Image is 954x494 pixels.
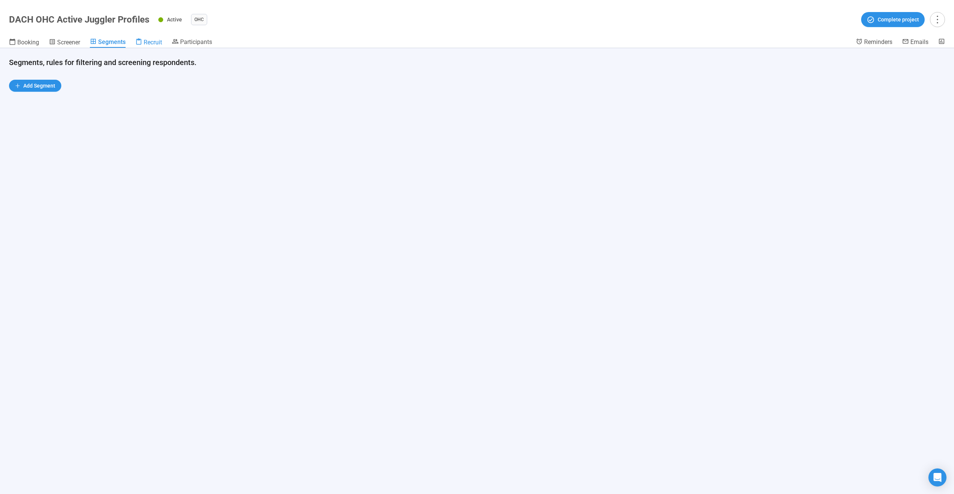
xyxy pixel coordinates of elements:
div: Open Intercom Messenger [928,468,946,486]
span: Reminders [864,38,892,45]
span: Participants [180,38,212,45]
a: Booking [9,38,39,48]
button: more [930,12,945,27]
a: Segments [90,38,126,48]
span: OHC [194,16,204,23]
span: Emails [910,38,928,45]
button: Complete project [861,12,925,27]
a: Reminders [856,38,892,47]
a: Participants [172,38,212,47]
span: Active [167,17,182,23]
span: Add Segment [23,82,55,90]
span: more [932,14,942,24]
span: Complete project [878,15,919,24]
a: Recruit [135,38,162,48]
span: Screener [57,39,80,46]
span: Booking [17,39,39,46]
a: Screener [49,38,80,48]
span: plus [15,83,20,88]
button: plusAdd Segment [9,80,61,92]
h1: DACH OHC Active Juggler Profiles [9,14,149,25]
h4: Segments, rules for filtering and screening respondents. [9,57,939,68]
span: Recruit [144,39,162,46]
a: Emails [902,38,928,47]
span: Segments [98,38,126,45]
